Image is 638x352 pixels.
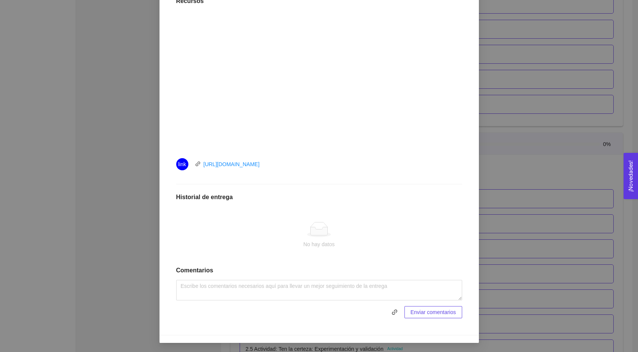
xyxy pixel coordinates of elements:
span: link [195,161,201,167]
h1: Comentarios [176,267,462,274]
iframe: 01Alan Customer Discovery I [197,14,441,151]
span: link [388,309,401,315]
button: Open Feedback Widget [624,153,638,199]
h1: Historial de entrega [176,193,462,201]
span: Enviar comentarios [411,308,456,316]
span: link [178,158,186,170]
button: Enviar comentarios [404,306,462,318]
div: No hay datos [182,240,456,248]
button: link [388,306,401,318]
span: link [389,309,400,315]
a: [URL][DOMAIN_NAME] [204,161,260,167]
